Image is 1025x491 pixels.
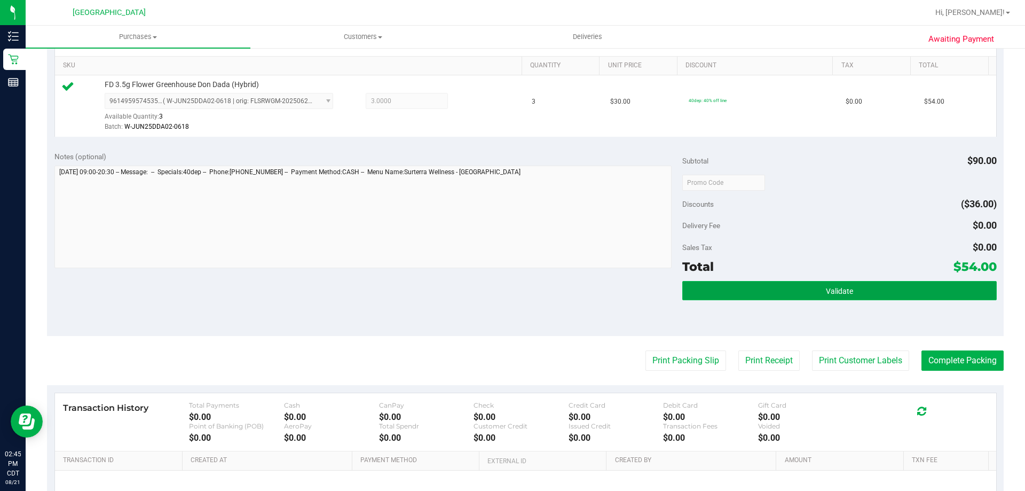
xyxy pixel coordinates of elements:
span: $54.00 [953,259,997,274]
inline-svg: Reports [8,77,19,88]
a: Deliveries [475,26,700,48]
div: $0.00 [474,412,569,422]
a: Amount [785,456,900,465]
div: $0.00 [758,433,853,443]
span: $54.00 [924,97,944,107]
a: Transaction ID [63,456,178,465]
span: Customers [251,32,475,42]
span: Total [682,259,714,274]
div: Issued Credit [569,422,664,430]
button: Complete Packing [921,350,1004,371]
div: $0.00 [569,412,664,422]
span: Purchases [26,32,250,42]
div: Voided [758,422,853,430]
span: W-JUN25DDA02-0618 [124,123,189,130]
span: Discounts [682,194,714,214]
a: SKU [63,61,517,70]
a: Purchases [26,26,250,48]
span: 3 [532,97,535,107]
div: $0.00 [189,412,284,422]
span: $90.00 [967,155,997,166]
div: $0.00 [569,433,664,443]
div: $0.00 [663,433,758,443]
div: Gift Card [758,401,853,409]
a: Payment Method [360,456,475,465]
input: Promo Code [682,175,765,191]
inline-svg: Retail [8,54,19,65]
button: Print Packing Slip [645,350,726,371]
span: $0.00 [973,241,997,253]
div: Point of Banking (POB) [189,422,284,430]
span: [GEOGRAPHIC_DATA] [73,8,146,17]
div: CanPay [379,401,474,409]
p: 02:45 PM CDT [5,449,21,478]
span: Deliveries [558,32,617,42]
th: External ID [479,451,606,471]
div: Check [474,401,569,409]
div: Available Quantity: [105,109,345,130]
span: Notes (optional) [54,152,106,161]
span: Awaiting Payment [928,33,994,45]
div: Total Payments [189,401,284,409]
a: Unit Price [608,61,673,70]
div: Total Spendr [379,422,474,430]
div: $0.00 [379,433,474,443]
p: 08/21 [5,478,21,486]
span: FD 3.5g Flower Greenhouse Don Dada (Hybrid) [105,80,259,90]
div: Customer Credit [474,422,569,430]
a: Total [919,61,984,70]
div: AeroPay [284,422,379,430]
div: $0.00 [284,412,379,422]
div: Transaction Fees [663,422,758,430]
span: Validate [826,287,853,295]
span: Sales Tax [682,243,712,252]
div: Credit Card [569,401,664,409]
a: Txn Fee [912,456,984,465]
span: Batch: [105,123,123,130]
button: Validate [682,281,996,300]
span: $30.00 [610,97,630,107]
div: $0.00 [758,412,853,422]
a: Tax [841,61,906,70]
div: Cash [284,401,379,409]
button: Print Customer Labels [812,350,909,371]
span: Hi, [PERSON_NAME]! [935,8,1005,17]
iframe: Resource center [11,406,43,438]
span: 3 [159,113,163,120]
button: Print Receipt [738,350,800,371]
a: Quantity [530,61,595,70]
span: ($36.00) [961,198,997,209]
a: Customers [250,26,475,48]
span: $0.00 [973,220,997,231]
inline-svg: Inventory [8,31,19,42]
a: Created By [615,456,772,465]
span: 40dep: 40% off line [689,98,727,103]
div: $0.00 [663,412,758,422]
a: Created At [191,456,348,465]
span: Delivery Fee [682,221,720,230]
span: Subtotal [682,157,708,165]
div: Debit Card [663,401,758,409]
div: $0.00 [284,433,379,443]
div: $0.00 [474,433,569,443]
span: $0.00 [846,97,862,107]
a: Discount [685,61,829,70]
div: $0.00 [189,433,284,443]
div: $0.00 [379,412,474,422]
